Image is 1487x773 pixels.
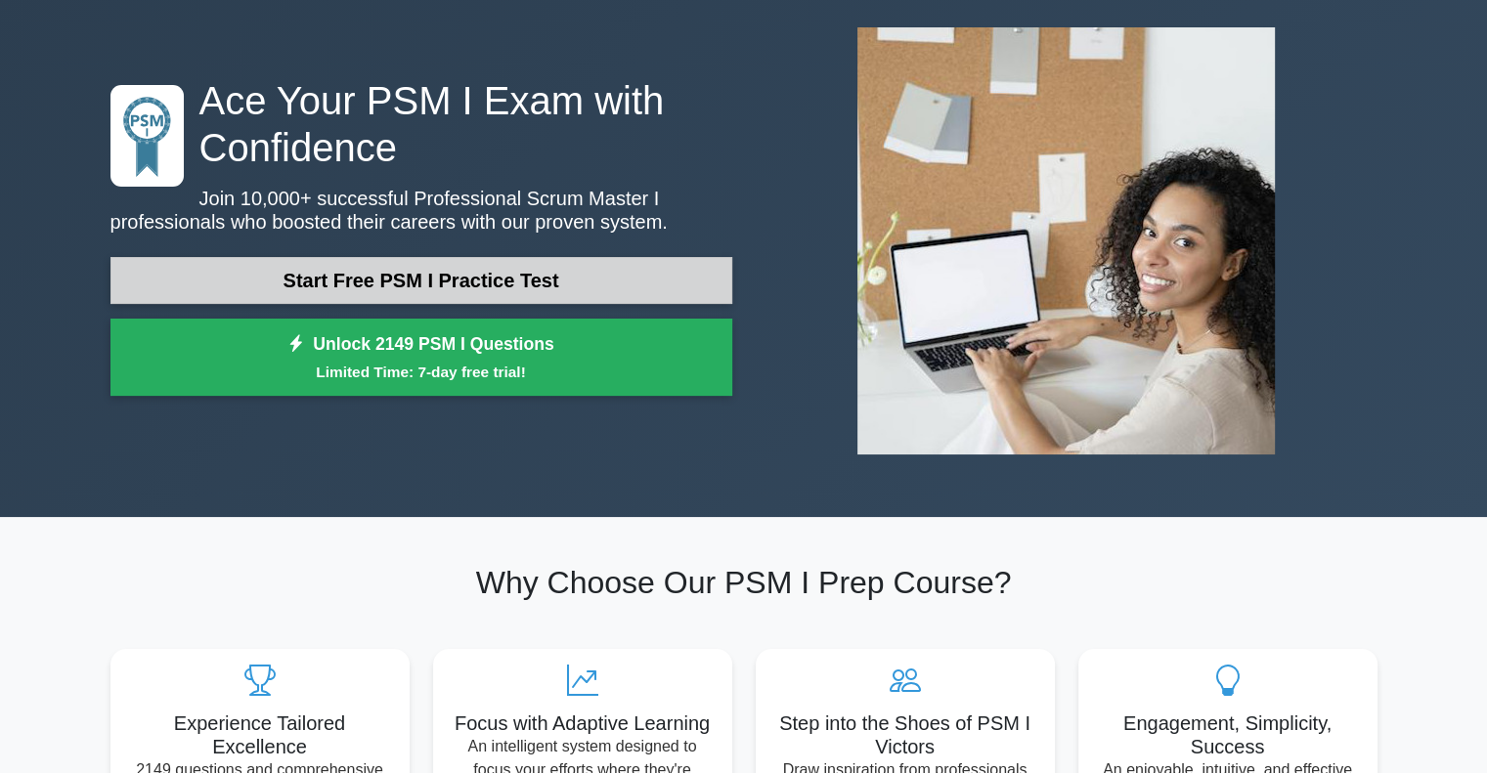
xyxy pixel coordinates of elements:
[1094,711,1362,758] h5: Engagement, Simplicity, Success
[135,361,708,383] small: Limited Time: 7-day free trial!
[126,711,394,758] h5: Experience Tailored Excellence
[110,319,732,397] a: Unlock 2149 PSM I QuestionsLimited Time: 7-day free trial!
[110,77,732,171] h1: Ace Your PSM I Exam with Confidence
[771,711,1039,758] h5: Step into the Shoes of PSM I Victors
[449,711,717,735] h5: Focus with Adaptive Learning
[110,564,1378,601] h2: Why Choose Our PSM I Prep Course?
[110,187,732,234] p: Join 10,000+ successful Professional Scrum Master I professionals who boosted their careers with ...
[110,257,732,304] a: Start Free PSM I Practice Test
